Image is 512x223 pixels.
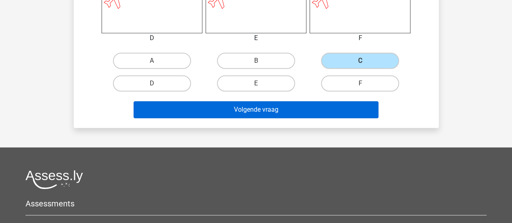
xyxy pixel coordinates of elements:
h5: Assessments [25,199,487,208]
img: Assessly logo [25,170,83,189]
div: E [200,33,312,43]
label: A [113,53,191,69]
button: Volgende vraag [134,101,378,118]
div: F [304,33,416,43]
label: B [217,53,295,69]
label: C [321,53,399,69]
div: D [96,33,208,43]
label: F [321,75,399,91]
label: E [217,75,295,91]
label: D [113,75,191,91]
